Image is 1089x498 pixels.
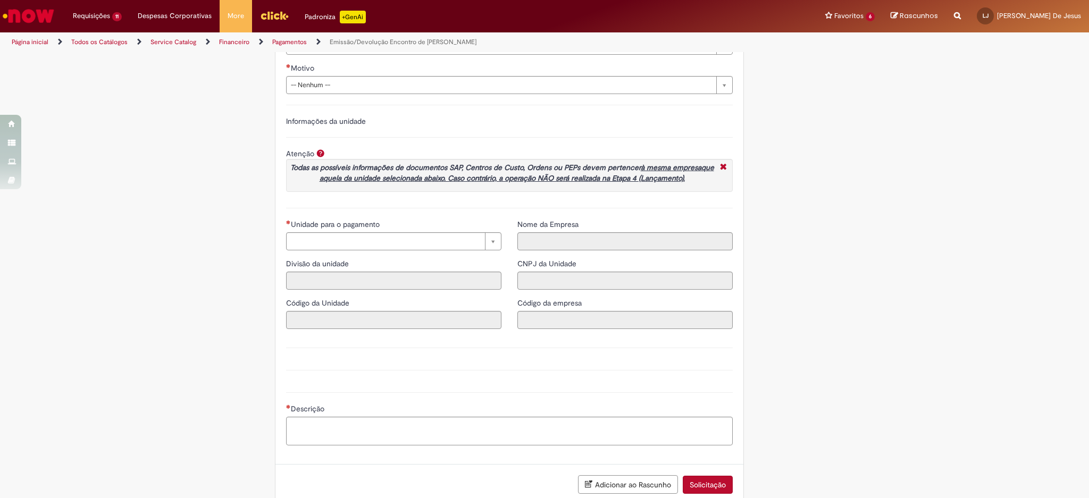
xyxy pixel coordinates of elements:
[517,311,733,329] input: Código da empresa
[286,64,291,68] span: Necessários
[983,12,989,19] span: LJ
[340,11,366,23] p: +GenAi
[517,219,581,230] label: Somente leitura - Nome da Empresa
[997,11,1081,20] span: [PERSON_NAME] De Jesus
[891,11,938,21] a: Rascunhos
[228,11,244,21] span: More
[517,232,733,250] input: Nome da Empresa
[286,404,291,409] span: Necessários
[320,163,714,183] u: que aquela da unidade selecionada abaixo. Caso contrário, a operação NÃO será realizada na Etapa ...
[291,220,382,229] span: Unidade para o pagamento
[112,12,122,21] span: 11
[272,38,307,46] a: Pagamentos
[517,258,579,269] label: Somente leitura - CNPJ da Unidade
[717,162,730,173] i: Fechar More information Por question_atencao_info_unidade
[900,11,938,21] span: Rascunhos
[578,475,678,494] button: Adicionar ao Rascunho
[517,298,584,308] label: Somente leitura - Código da empresa
[286,259,351,268] span: Somente leitura - Divisão da unidade
[314,149,327,157] span: Ajuda para Atenção
[12,38,48,46] a: Página inicial
[683,476,733,494] button: Solicitação
[330,38,476,46] a: Emissão/Devolução Encontro de [PERSON_NAME]
[291,404,326,413] span: Descrição
[286,116,366,126] label: Informações da unidade
[290,163,714,183] em: Todas as possíveis informações de documentos SAP, Centros de Custo, Ordens ou PEPs devem pertencer
[291,63,316,73] span: Motivo
[150,38,196,46] a: Service Catalog
[8,32,718,52] ul: Trilhas de página
[834,11,864,21] span: Favoritos
[138,11,212,21] span: Despesas Corporativas
[286,272,501,290] input: Divisão da unidade
[286,417,733,445] textarea: Descrição
[286,298,351,308] label: Somente leitura - Código da Unidade
[517,220,581,229] span: Somente leitura - Nome da Empresa
[1,5,56,27] img: ServiceNow
[286,149,314,158] label: Atenção
[260,7,289,23] img: click_logo_yellow_360x200.png
[286,220,291,224] span: Necessários
[286,311,501,329] input: Código da Unidade
[286,232,501,250] a: Limpar campo Unidade para o pagamento
[73,11,110,21] span: Requisições
[71,38,128,46] a: Todos os Catálogos
[517,259,579,268] span: Somente leitura - CNPJ da Unidade
[641,163,701,172] u: à mesma empresa
[305,11,366,23] div: Padroniza
[219,38,249,46] a: Financeiro
[517,272,733,290] input: CNPJ da Unidade
[866,12,875,21] span: 6
[286,258,351,269] label: Somente leitura - Divisão da unidade
[291,77,711,94] span: -- Nenhum --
